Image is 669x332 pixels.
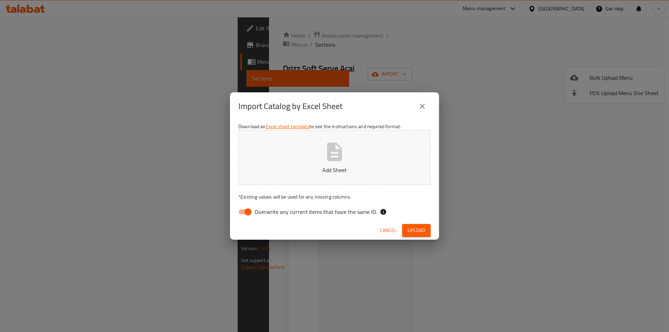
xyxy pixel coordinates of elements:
button: Cancel [377,224,399,237]
button: Add Sheet [238,130,431,185]
a: Excel sheet template [266,122,310,131]
svg: If the overwrite option isn't selected, then the items that match an existing ID will be ignored ... [380,208,387,215]
span: Cancel [380,226,397,235]
div: Download an to see the instructions and required format. [230,120,439,221]
h2: Import Catalog by Excel Sheet [238,101,343,112]
p: Add Sheet [249,166,420,174]
button: close [414,98,431,115]
span: Overwrite any current items that have the same ID. [255,208,377,216]
span: Upload [408,226,425,235]
button: Upload [402,224,431,237]
p: Existing values will be used for any missing columns. [238,193,431,200]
